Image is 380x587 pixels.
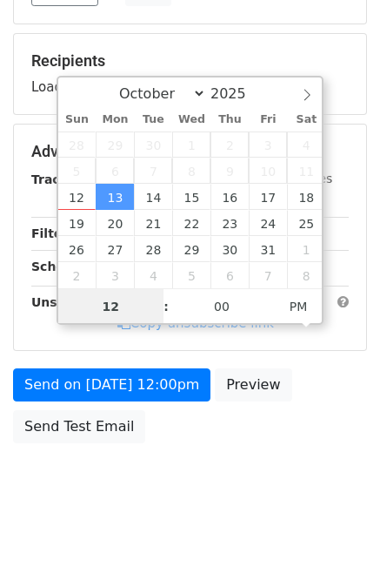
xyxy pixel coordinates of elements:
[58,184,97,210] span: October 12, 2025
[287,132,325,158] span: October 4, 2025
[134,262,172,288] span: November 4, 2025
[210,114,249,125] span: Thu
[96,158,134,184] span: October 6, 2025
[172,114,210,125] span: Wed
[172,132,210,158] span: October 1, 2025
[134,184,172,210] span: October 14, 2025
[134,132,172,158] span: September 30, 2025
[58,114,97,125] span: Sun
[169,289,275,324] input: Minute
[210,132,249,158] span: October 2, 2025
[96,236,134,262] span: October 27, 2025
[58,262,97,288] span: November 2, 2025
[13,410,145,443] a: Send Test Email
[13,368,210,401] a: Send on [DATE] 12:00pm
[249,210,287,236] span: October 24, 2025
[287,184,325,210] span: October 18, 2025
[96,184,134,210] span: October 13, 2025
[287,158,325,184] span: October 11, 2025
[206,85,269,102] input: Year
[31,142,349,161] h5: Advanced
[58,289,164,324] input: Hour
[210,210,249,236] span: October 23, 2025
[172,236,210,262] span: October 29, 2025
[134,158,172,184] span: October 7, 2025
[249,184,287,210] span: October 17, 2025
[31,172,90,186] strong: Tracking
[58,236,97,262] span: October 26, 2025
[293,503,380,587] iframe: Chat Widget
[31,51,349,71] h5: Recipients
[215,368,291,401] a: Preview
[134,236,172,262] span: October 28, 2025
[210,236,249,262] span: October 30, 2025
[172,184,210,210] span: October 15, 2025
[134,210,172,236] span: October 21, 2025
[275,289,323,324] span: Click to toggle
[96,114,134,125] span: Mon
[210,184,249,210] span: October 16, 2025
[31,226,76,240] strong: Filters
[249,114,287,125] span: Fri
[31,295,117,309] strong: Unsubscribe
[249,236,287,262] span: October 31, 2025
[96,262,134,288] span: November 3, 2025
[249,158,287,184] span: October 10, 2025
[31,51,349,97] div: Loading...
[58,210,97,236] span: October 19, 2025
[210,158,249,184] span: October 9, 2025
[96,210,134,236] span: October 20, 2025
[172,158,210,184] span: October 8, 2025
[163,289,169,324] span: :
[31,260,94,273] strong: Schedule
[172,210,210,236] span: October 22, 2025
[287,114,325,125] span: Sat
[58,158,97,184] span: October 5, 2025
[287,210,325,236] span: October 25, 2025
[117,315,274,331] a: Copy unsubscribe link
[58,132,97,158] span: September 28, 2025
[134,114,172,125] span: Tue
[249,262,287,288] span: November 7, 2025
[210,262,249,288] span: November 6, 2025
[96,132,134,158] span: September 29, 2025
[249,132,287,158] span: October 3, 2025
[287,236,325,262] span: November 1, 2025
[172,262,210,288] span: November 5, 2025
[287,262,325,288] span: November 8, 2025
